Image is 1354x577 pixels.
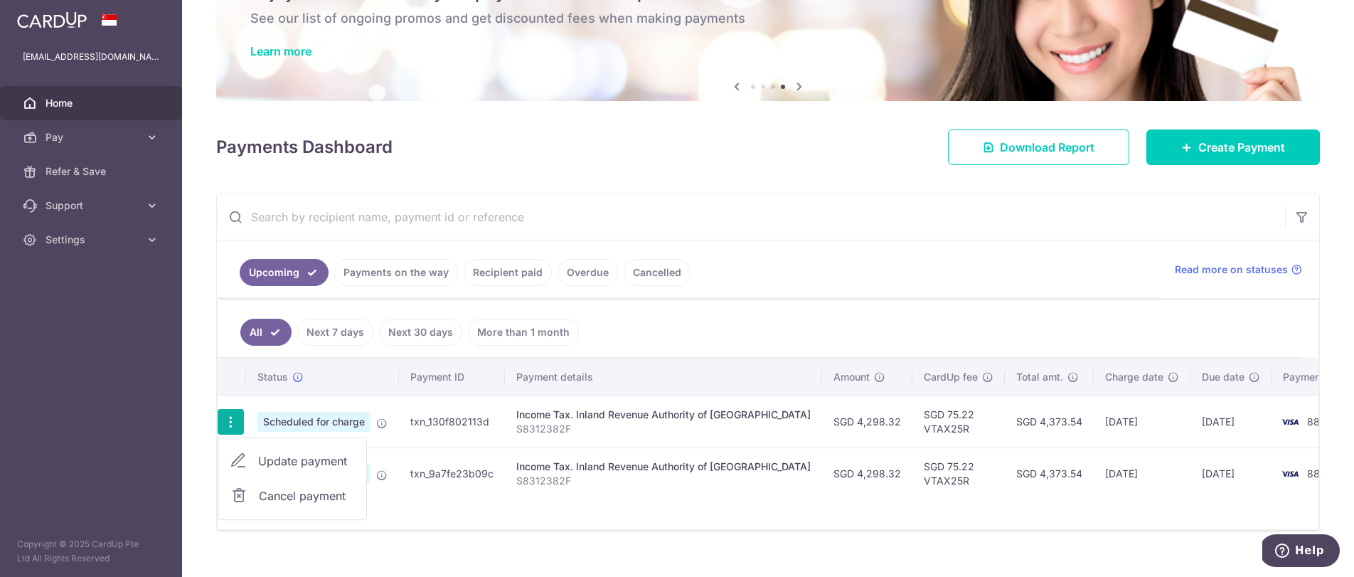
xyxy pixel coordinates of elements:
span: Scheduled for charge [257,412,371,432]
td: SGD 4,298.32 [822,396,912,448]
span: Status [257,370,288,384]
p: [EMAIL_ADDRESS][DOMAIN_NAME] [23,50,159,64]
span: Home [46,96,139,110]
a: Learn more [250,44,311,58]
td: [DATE] [1190,396,1272,448]
td: [DATE] [1094,396,1190,448]
td: SGD 75.22 VTAX25R [912,396,1005,448]
h6: See our list of ongoing promos and get discounted fees when making payments [250,10,1286,27]
div: Income Tax. Inland Revenue Authority of [GEOGRAPHIC_DATA] [516,408,811,422]
a: Upcoming [240,259,329,286]
a: Cancelled [624,259,691,286]
span: 8847 [1307,415,1332,428]
span: 8847 [1307,467,1332,480]
h4: Payments Dashboard [216,134,393,160]
img: Bank Card [1276,465,1304,482]
td: txn_130f802113d [399,396,505,448]
a: All [240,319,292,346]
td: [DATE] [1190,448,1272,499]
p: S8312382F [516,422,811,436]
iframe: Opens a widget where you can find more information [1262,534,1340,570]
td: SGD 4,373.54 [1005,396,1094,448]
span: Amount [833,370,870,384]
span: Total amt. [1016,370,1063,384]
span: Read more on statuses [1175,263,1288,277]
th: Payment details [505,359,822,396]
a: Read more on statuses [1175,263,1302,277]
img: CardUp [17,11,87,28]
p: S8312382F [516,474,811,488]
span: Refer & Save [46,164,139,179]
span: Download Report [1000,139,1094,156]
span: Settings [46,233,139,247]
td: [DATE] [1094,448,1190,499]
span: Support [46,198,139,213]
a: Create Payment [1146,129,1320,165]
span: Charge date [1105,370,1163,384]
td: SGD 4,298.32 [822,448,912,499]
a: Next 7 days [297,319,373,346]
span: Pay [46,130,139,144]
a: Next 30 days [379,319,462,346]
td: txn_9a7fe23b09c [399,448,505,499]
td: SGD 4,373.54 [1005,448,1094,499]
img: Bank Card [1276,413,1304,430]
td: SGD 75.22 VTAX25R [912,448,1005,499]
a: Recipient paid [464,259,552,286]
div: Income Tax. Inland Revenue Authority of [GEOGRAPHIC_DATA] [516,460,811,474]
span: CardUp fee [924,370,978,384]
a: Payments on the way [334,259,458,286]
a: Download Report [948,129,1129,165]
span: Create Payment [1198,139,1285,156]
a: More than 1 month [468,319,579,346]
a: Overdue [558,259,618,286]
span: Due date [1202,370,1244,384]
th: Payment ID [399,359,505,396]
input: Search by recipient name, payment id or reference [217,194,1285,240]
